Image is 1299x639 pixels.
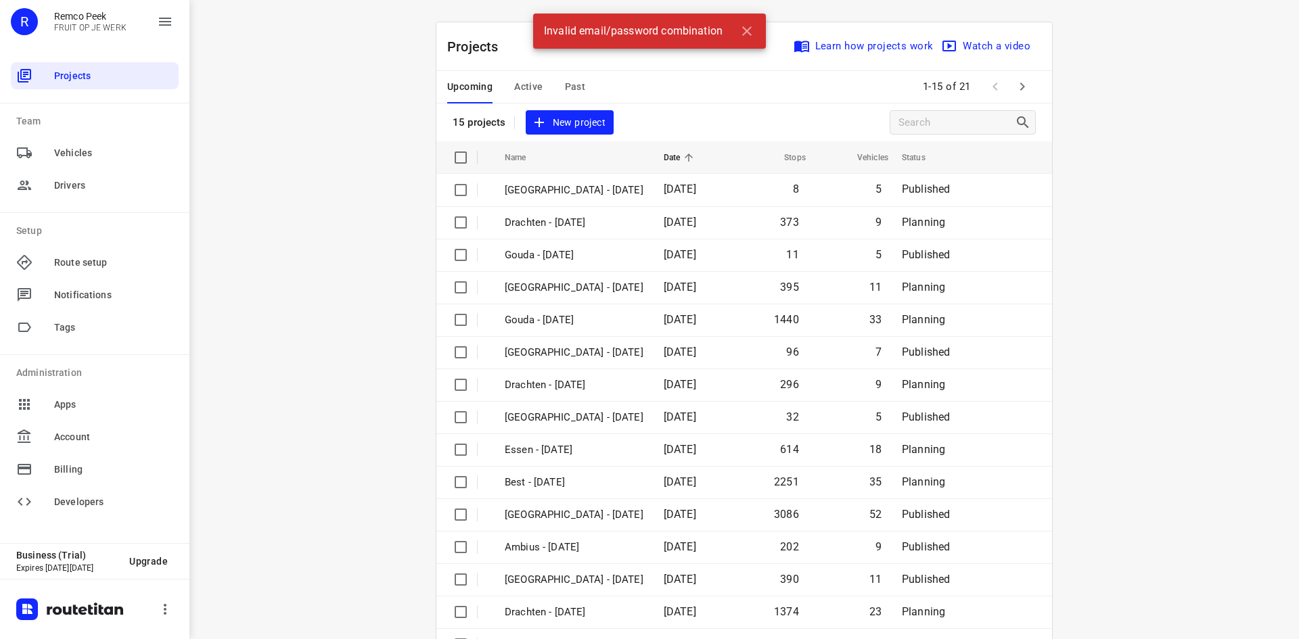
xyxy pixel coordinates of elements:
span: 18 [869,443,882,456]
p: Gemeente Rotterdam - Monday [505,410,643,425]
span: [DATE] [664,183,696,195]
span: 2251 [774,475,799,488]
span: Published [902,346,951,358]
span: Published [902,248,951,261]
span: [DATE] [664,508,696,521]
p: Zwolle - Monday [505,507,643,523]
div: Developers [11,488,179,515]
span: [DATE] [664,378,696,391]
p: Gemeente Rotterdam - Thursday [505,183,643,198]
span: 202 [780,540,799,553]
p: Administration [16,366,179,380]
span: 11 [786,248,798,261]
span: Vehicles [840,149,888,166]
span: 23 [869,605,882,618]
span: [DATE] [664,605,696,618]
div: Apps [11,391,179,418]
span: Route setup [54,256,173,270]
span: 33 [869,313,882,326]
span: 11 [869,281,882,293]
div: Account [11,423,179,450]
input: Search projects [898,112,1015,133]
span: 9 [875,378,882,391]
span: 9 [875,540,882,553]
span: [DATE] [664,573,696,586]
span: 9 [875,216,882,229]
span: Published [902,573,951,586]
span: 614 [780,443,799,456]
p: Best - Monday [505,475,643,490]
span: Developers [54,495,173,509]
span: Planning [902,216,945,229]
div: R [11,8,38,35]
span: [DATE] [664,410,696,423]
span: [DATE] [664,248,696,261]
button: Upgrade [118,549,179,573]
p: Gouda - Wednesday [505,247,643,263]
span: 296 [780,378,799,391]
span: [DATE] [664,216,696,229]
span: 5 [875,410,882,423]
span: Apps [54,398,173,412]
span: Status [902,149,943,166]
span: 7 [875,346,882,358]
span: Account [54,430,173,444]
div: Projects [11,62,179,89]
span: Vehicles [54,146,173,160]
span: 373 [780,216,799,229]
span: 3086 [774,508,799,521]
span: 5 [875,183,882,195]
span: Published [902,508,951,521]
div: Route setup [11,249,179,276]
p: Gemeente Rotterdam - Tuesday [505,345,643,360]
p: Drachten - Tuesday [505,377,643,393]
span: 52 [869,508,882,521]
span: Name [505,149,544,166]
p: Expires [DATE][DATE] [16,563,118,573]
span: Upcoming [447,78,493,95]
div: Tags [11,314,179,341]
span: 11 [869,573,882,586]
span: [DATE] [664,313,696,326]
span: 32 [786,410,798,423]
span: Previous Page [982,73,1009,100]
p: Setup [16,224,179,238]
p: Essen - Monday [505,442,643,458]
span: Published [902,183,951,195]
span: Published [902,410,951,423]
span: 1440 [774,313,799,326]
span: Upgrade [129,556,168,567]
span: 1-15 of 21 [917,72,976,101]
span: Invalid email/password combination [544,24,723,39]
span: Past [565,78,586,95]
span: Stops [767,149,806,166]
span: 96 [786,346,798,358]
div: Drivers [11,172,179,199]
span: 8 [793,183,799,195]
span: 395 [780,281,799,293]
p: 15 projects [453,116,506,128]
span: Planning [902,313,945,326]
span: [DATE] [664,475,696,488]
span: Billing [54,463,173,477]
span: Planning [902,378,945,391]
p: Antwerpen - Monday [505,572,643,588]
span: Tags [54,321,173,335]
p: Zwolle - Tuesday [505,280,643,295]
span: Planning [902,443,945,456]
p: Drachten - Wednesday [505,215,643,231]
span: [DATE] [664,443,696,456]
span: 390 [780,573,799,586]
span: [DATE] [664,281,696,293]
span: [DATE] [664,346,696,358]
span: Notifications [54,288,173,302]
span: Published [902,540,951,553]
span: 5 [875,248,882,261]
p: Team [16,114,179,128]
span: New project [534,114,606,131]
span: Active [514,78,543,95]
span: Planning [902,475,945,488]
span: 1374 [774,605,799,618]
div: Billing [11,456,179,483]
p: Business (Trial) [16,550,118,561]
